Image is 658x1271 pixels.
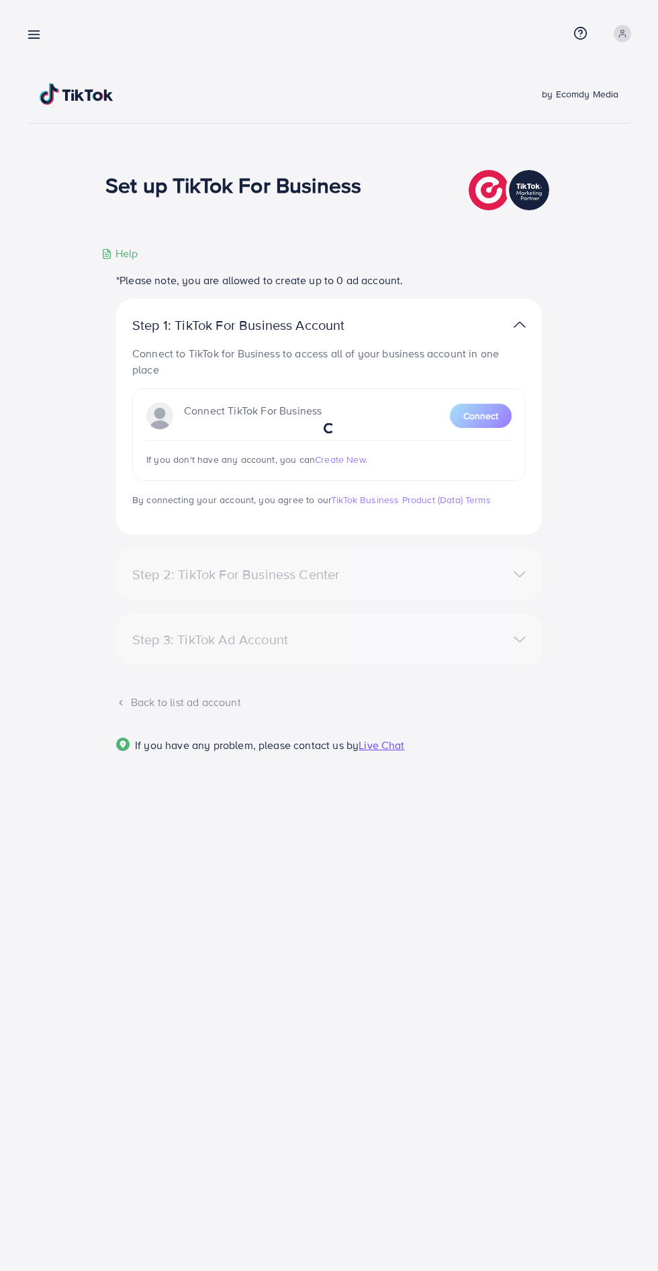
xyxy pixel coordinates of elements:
h1: Set up TikTok For Business [105,172,361,198]
img: TikTok partner [469,167,553,214]
img: Popup guide [116,738,130,751]
div: Help [101,246,138,261]
span: by Ecomdy Media [542,87,618,101]
span: If you have any problem, please contact us by [135,738,359,752]
img: TikTok [40,83,113,105]
div: Back to list ad account [116,695,542,710]
img: TikTok partner [514,315,526,335]
p: Step 1: TikTok For Business Account [132,317,387,333]
p: *Please note, you are allowed to create up to 0 ad account. [116,272,542,288]
span: Live Chat [359,738,404,752]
